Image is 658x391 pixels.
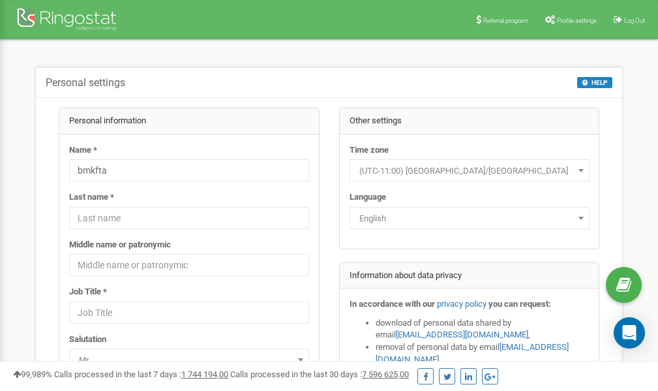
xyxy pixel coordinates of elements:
strong: you can request: [488,299,551,309]
span: Calls processed in the last 7 days : [54,369,228,379]
label: Middle name or patronymic [69,239,171,251]
span: (UTC-11:00) Pacific/Midway [354,162,585,180]
button: HELP [577,77,612,88]
li: download of personal data shared by email , [376,317,590,341]
span: English [354,210,585,228]
u: 7 596 625,00 [362,369,409,379]
span: Calls processed in the last 30 days : [230,369,409,379]
input: Name [69,159,309,181]
span: (UTC-11:00) Pacific/Midway [350,159,590,181]
div: Open Intercom Messenger [614,317,645,349]
u: 1 744 194,00 [181,369,228,379]
input: Job Title [69,302,309,324]
label: Name * [69,144,97,157]
h5: Personal settings [46,77,125,89]
span: 99,989% [13,369,52,379]
label: Job Title * [69,286,107,298]
span: Mr. [74,351,305,369]
div: Information about data privacy [340,263,599,289]
a: [EMAIL_ADDRESS][DOMAIN_NAME] [396,330,528,339]
span: Mr. [69,349,309,371]
span: English [350,207,590,229]
li: removal of personal data by email , [376,341,590,366]
label: Salutation [69,334,106,346]
label: Time zone [350,144,389,157]
span: Profile settings [557,17,597,24]
label: Language [350,191,386,204]
a: privacy policy [437,299,486,309]
span: Referral program [483,17,528,24]
div: Other settings [340,108,599,134]
span: Log Out [624,17,645,24]
label: Last name * [69,191,114,204]
strong: In accordance with our [350,299,435,309]
input: Middle name or patronymic [69,254,309,276]
div: Personal information [59,108,319,134]
input: Last name [69,207,309,229]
